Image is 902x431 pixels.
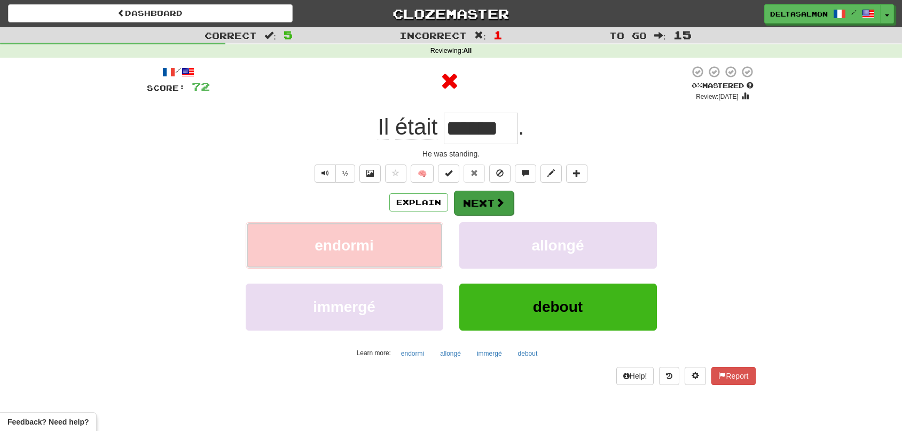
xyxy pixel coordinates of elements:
[770,9,828,19] span: deltasalmon
[205,30,257,41] span: Correct
[309,4,593,23] a: Clozemaster
[8,4,293,22] a: Dashboard
[459,284,657,330] button: debout
[264,31,276,40] span: :
[463,47,472,54] strong: All
[147,148,756,159] div: He was standing.
[7,417,89,427] span: Open feedback widget
[616,367,654,385] button: Help!
[518,114,524,139] span: .
[335,164,356,183] button: ½
[411,164,434,183] button: 🧠
[515,164,536,183] button: Discuss sentence (alt+u)
[359,164,381,183] button: Show image (alt+x)
[438,164,459,183] button: Set this sentence to 100% Mastered (alt+m)
[851,9,857,16] span: /
[711,367,755,385] button: Report
[395,346,430,362] button: endormi
[512,346,544,362] button: debout
[566,164,587,183] button: Add to collection (alt+a)
[696,93,739,100] small: Review: [DATE]
[459,222,657,269] button: allongé
[692,81,702,90] span: 0 %
[689,81,756,91] div: Mastered
[315,237,373,254] span: endormi
[764,4,881,23] a: deltasalmon /
[192,80,210,93] span: 72
[533,299,583,315] span: debout
[395,114,437,140] span: était
[471,346,508,362] button: immergé
[531,237,584,254] span: allongé
[389,193,448,211] button: Explain
[673,28,692,41] span: 15
[609,30,647,41] span: To go
[147,65,210,79] div: /
[489,164,511,183] button: Ignore sentence (alt+i)
[464,164,485,183] button: Reset to 0% Mastered (alt+r)
[474,31,486,40] span: :
[315,164,336,183] button: Play sentence audio (ctl+space)
[246,222,443,269] button: endormi
[312,164,356,183] div: Text-to-speech controls
[399,30,467,41] span: Incorrect
[313,299,375,315] span: immergé
[493,28,503,41] span: 1
[654,31,666,40] span: :
[385,164,406,183] button: Favorite sentence (alt+f)
[357,349,391,357] small: Learn more:
[147,83,185,92] span: Score:
[454,191,514,215] button: Next
[378,114,389,140] span: Il
[434,346,467,362] button: allongé
[540,164,562,183] button: Edit sentence (alt+d)
[246,284,443,330] button: immergé
[659,367,679,385] button: Round history (alt+y)
[284,28,293,41] span: 5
